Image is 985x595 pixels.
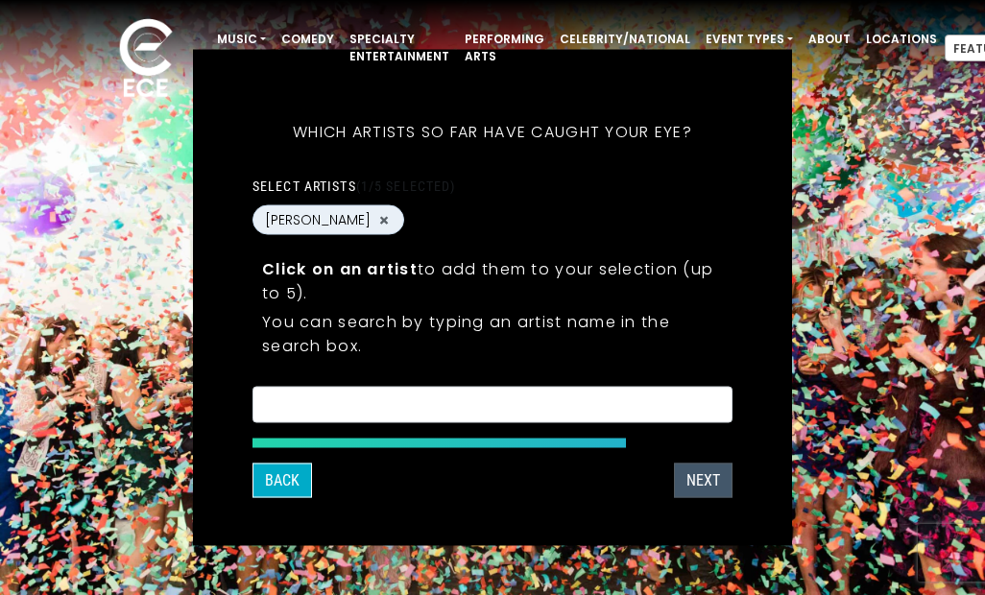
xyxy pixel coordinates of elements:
[252,98,733,167] h5: Which artists so far have caught your eye?
[209,23,274,56] a: Music
[262,258,418,280] strong: Click on an artist
[457,23,552,73] a: Performing Arts
[98,13,194,107] img: ece_new_logo_whitev2-1.png
[698,23,801,56] a: Event Types
[252,178,455,195] label: Select artists
[252,464,312,498] button: Back
[376,211,392,228] button: Remove DJ Pierson
[674,464,733,498] button: Next
[265,399,720,416] textarea: Search
[274,23,342,56] a: Comedy
[356,178,456,194] span: (1/5 selected)
[342,23,457,73] a: Specialty Entertainment
[262,257,723,305] p: to add them to your selection (up to 5).
[552,23,698,56] a: Celebrity/National
[801,23,858,56] a: About
[858,23,945,56] a: Locations
[262,310,723,358] p: You can search by typing an artist name in the search box.
[265,210,371,230] span: [PERSON_NAME]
